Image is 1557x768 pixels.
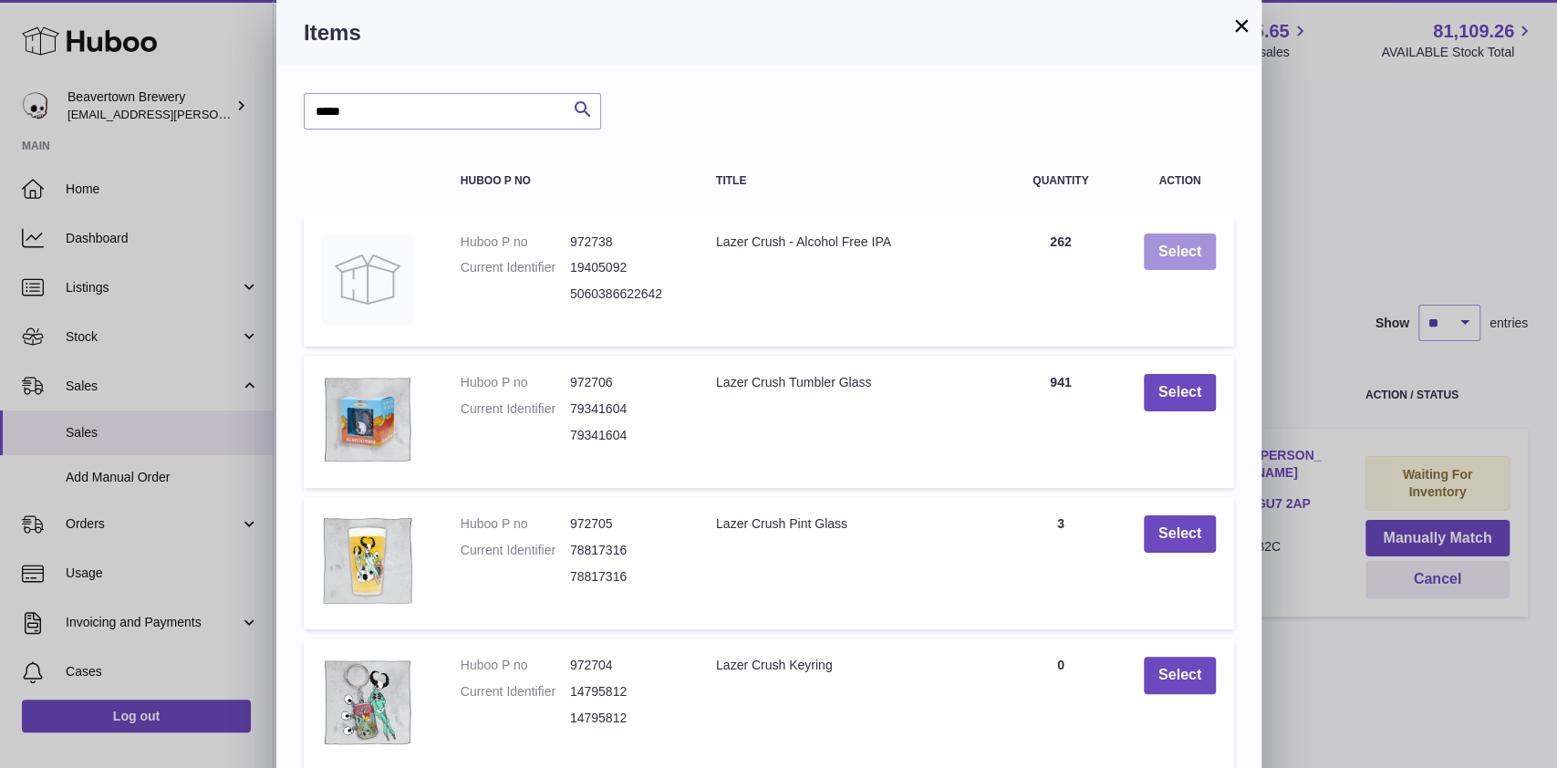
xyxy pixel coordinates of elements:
dd: 79341604 [570,427,680,444]
button: Select [1144,234,1216,271]
img: Lazer Crush - Alcohol Free IPA [322,234,413,325]
button: Select [1144,657,1216,694]
th: Quantity [996,157,1126,205]
div: Lazer Crush Keyring [716,657,978,674]
dd: 79341604 [570,400,680,418]
div: Lazer Crush Tumbler Glass [716,374,978,391]
dt: Current Identifier [461,542,570,559]
dt: Current Identifier [461,259,570,276]
dt: Huboo P no [461,515,570,533]
th: Huboo P no [442,157,698,205]
dd: 14795812 [570,710,680,727]
div: Lazer Crush Pint Glass [716,515,978,533]
td: 3 [996,497,1126,629]
dd: 972738 [570,234,680,251]
dt: Current Identifier [461,683,570,701]
dt: Huboo P no [461,234,570,251]
td: 941 [996,356,1126,488]
dd: 78817316 [570,542,680,559]
dd: 14795812 [570,683,680,701]
dd: 78817316 [570,568,680,586]
th: Title [698,157,996,205]
img: Lazer Crush Pint Glass [322,515,413,607]
dd: 972704 [570,657,680,674]
dd: 5060386622642 [570,285,680,303]
button: Select [1144,515,1216,553]
img: Lazer Crush Tumbler Glass [322,374,413,465]
dd: 972705 [570,515,680,533]
dd: 19405092 [570,259,680,276]
th: Action [1126,157,1234,205]
dt: Current Identifier [461,400,570,418]
button: × [1230,15,1252,36]
dd: 972706 [570,374,680,391]
dt: Huboo P no [461,657,570,674]
td: 262 [996,215,1126,348]
h3: Items [304,18,1234,47]
div: Lazer Crush - Alcohol Free IPA [716,234,978,251]
dt: Huboo P no [461,374,570,391]
button: Select [1144,374,1216,411]
img: Lazer Crush Keyring [322,657,413,748]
